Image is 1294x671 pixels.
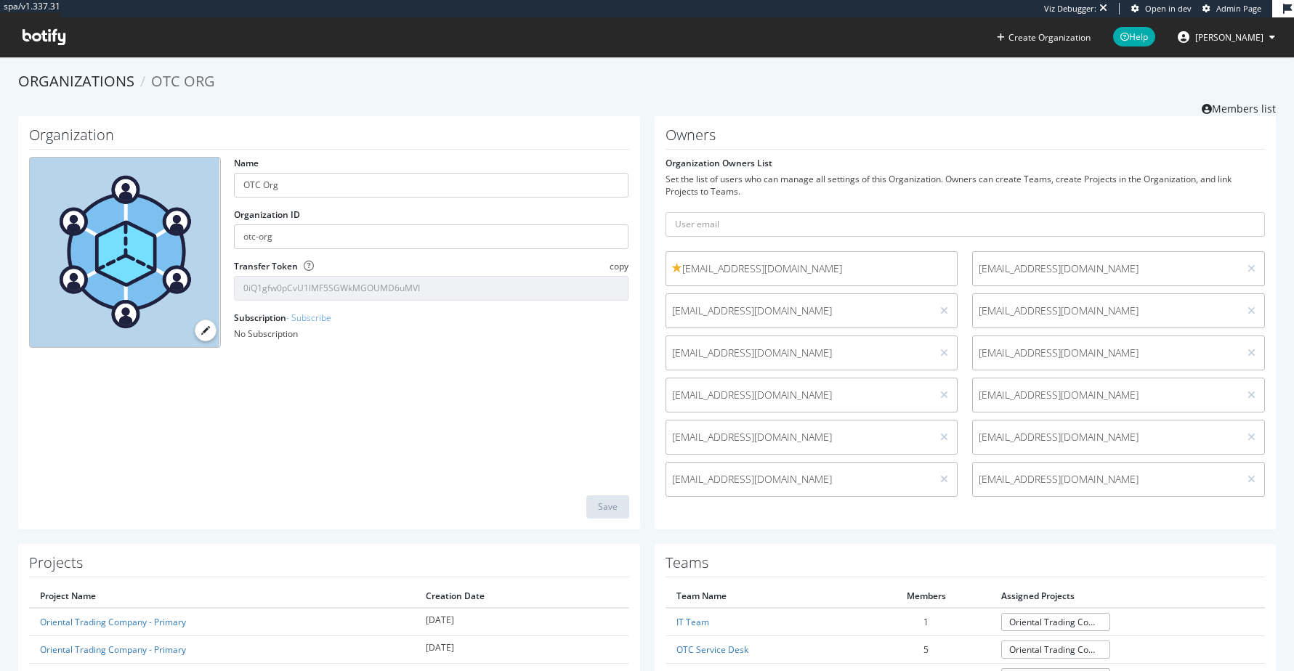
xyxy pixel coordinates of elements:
span: [EMAIL_ADDRESS][DOMAIN_NAME] [672,472,926,487]
span: [EMAIL_ADDRESS][DOMAIN_NAME] [672,304,926,318]
h1: Owners [666,127,1266,150]
input: User email [666,212,1266,237]
a: Members list [1202,98,1276,116]
a: Oriental Trading Company - Primary [40,616,186,628]
span: [EMAIL_ADDRESS][DOMAIN_NAME] [979,261,1233,276]
td: 5 [862,636,990,664]
span: copy [610,260,628,272]
span: Open in dev [1145,3,1192,14]
h1: Teams [666,555,1266,577]
a: OTC Service Desk [676,643,748,656]
th: Creation Date [415,585,629,608]
label: Name [234,157,259,169]
div: No Subscription [234,328,629,340]
th: Assigned Projects [990,585,1265,608]
label: Organization Owners List [666,157,772,169]
h1: Projects [29,555,629,577]
a: IT Team [676,616,709,628]
label: Subscription [234,312,331,324]
span: [EMAIL_ADDRESS][DOMAIN_NAME] [979,388,1233,402]
span: [EMAIL_ADDRESS][DOMAIN_NAME] [672,388,926,402]
button: Create Organization [996,30,1091,44]
a: - Subscribe [286,312,331,324]
span: dalton [1195,31,1263,44]
span: [EMAIL_ADDRESS][DOMAIN_NAME] [672,261,952,276]
th: Project Name [29,585,415,608]
span: Admin Page [1216,3,1261,14]
th: Members [862,585,990,608]
button: Save [586,495,629,518]
th: Team Name [666,585,862,608]
h1: Organization [29,127,629,150]
span: [EMAIL_ADDRESS][DOMAIN_NAME] [979,304,1233,318]
a: Oriental Trading Company - Primary [1001,613,1110,631]
span: [EMAIL_ADDRESS][DOMAIN_NAME] [979,430,1233,444]
label: Transfer Token [234,260,298,272]
div: Save [598,500,618,513]
input: Organization ID [234,224,629,249]
button: [PERSON_NAME] [1166,25,1287,49]
span: [EMAIL_ADDRESS][DOMAIN_NAME] [979,346,1233,360]
td: [DATE] [415,608,629,636]
a: Oriental Trading Company - Primary [1001,640,1110,659]
span: OTC Org [151,71,215,91]
ol: breadcrumbs [18,71,1276,92]
td: [DATE] [415,636,629,664]
span: [EMAIL_ADDRESS][DOMAIN_NAME] [979,472,1233,487]
span: [EMAIL_ADDRESS][DOMAIN_NAME] [672,346,926,360]
input: name [234,173,629,198]
div: Set the list of users who can manage all settings of this Organization. Owners can create Teams, ... [666,173,1266,198]
td: 1 [862,608,990,636]
div: Viz Debugger: [1044,3,1096,15]
a: Organizations [18,71,134,91]
a: Admin Page [1202,3,1261,15]
label: Organization ID [234,208,300,221]
a: Open in dev [1131,3,1192,15]
span: [EMAIL_ADDRESS][DOMAIN_NAME] [672,430,926,444]
a: Oriental Trading Company - Primary [40,643,186,656]
span: Help [1113,27,1155,46]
